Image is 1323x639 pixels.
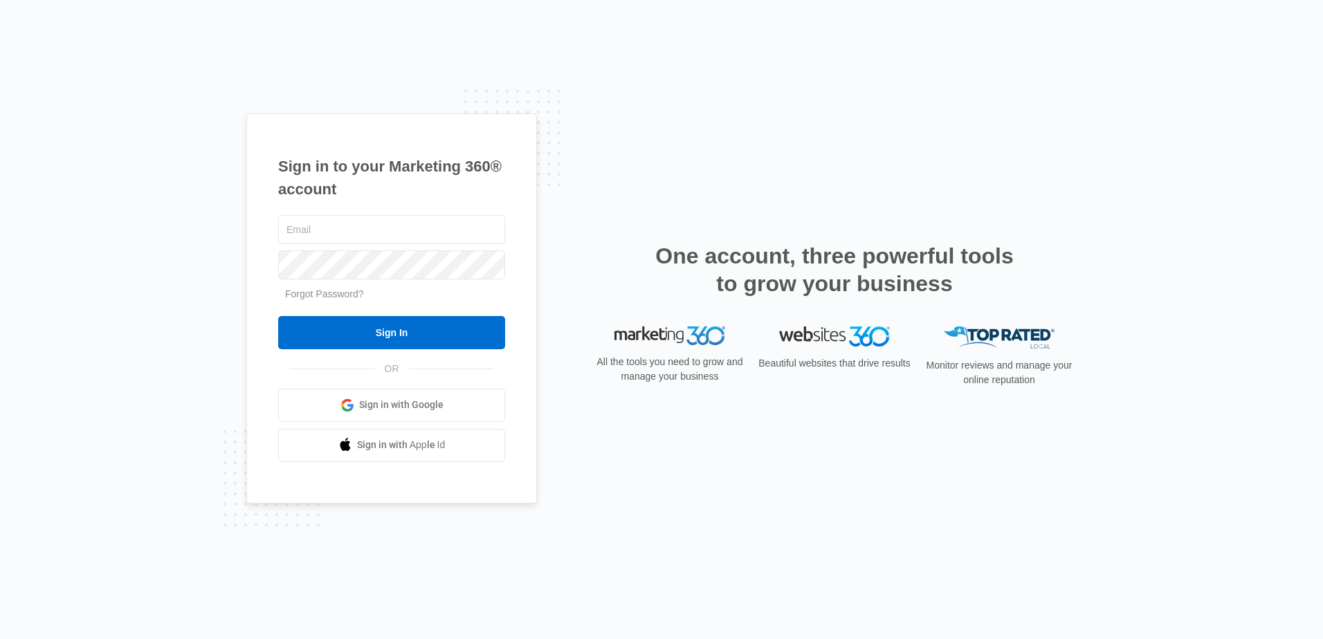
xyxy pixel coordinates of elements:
[278,389,505,422] a: Sign in with Google
[757,356,912,371] p: Beautiful websites that drive results
[651,242,1018,297] h2: One account, three powerful tools to grow your business
[375,362,409,376] span: OR
[357,438,446,452] span: Sign in with Apple Id
[614,326,725,346] img: Marketing 360
[592,355,747,384] p: All the tools you need to grow and manage your business
[359,398,444,412] span: Sign in with Google
[922,358,1077,387] p: Monitor reviews and manage your online reputation
[285,288,364,299] a: Forgot Password?
[278,316,505,349] input: Sign In
[278,429,505,462] a: Sign in with Apple Id
[779,326,890,346] img: Websites 360
[278,155,505,201] h1: Sign in to your Marketing 360® account
[944,326,1055,349] img: Top Rated Local
[278,215,505,244] input: Email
